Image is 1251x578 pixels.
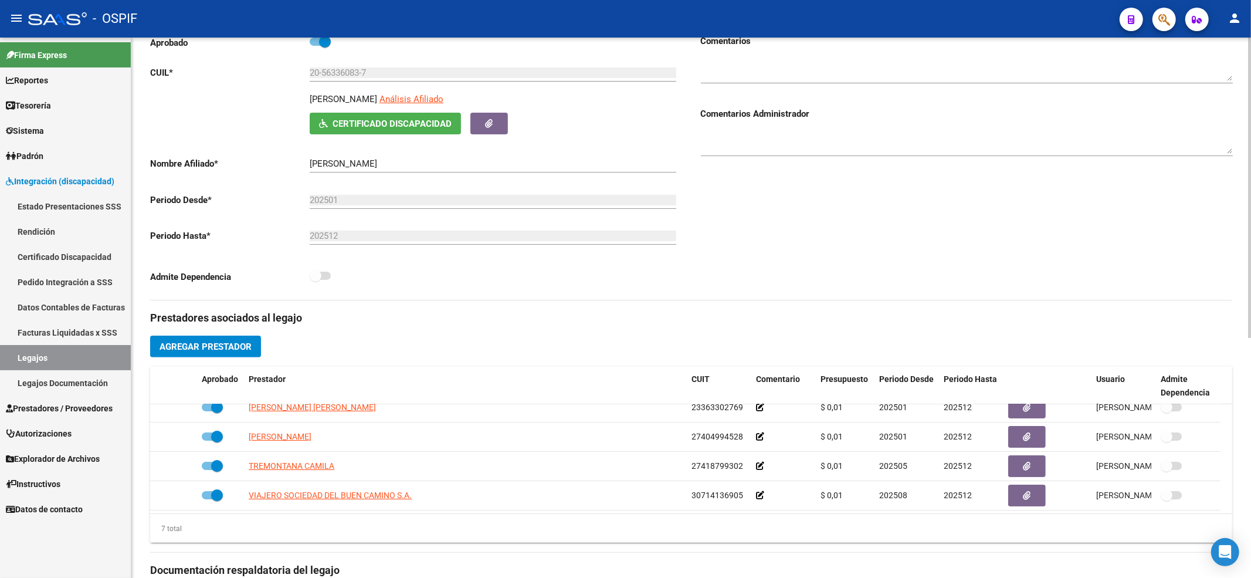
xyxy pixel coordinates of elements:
[6,74,48,87] span: Reportes
[379,94,443,104] span: Análisis Afiliado
[93,6,137,32] span: - OSPIF
[1096,491,1188,500] span: [PERSON_NAME] [DATE]
[160,342,252,352] span: Agregar Prestador
[6,402,113,415] span: Prestadores / Proveedores
[1156,367,1221,405] datatable-header-cell: Admite Dependencia
[944,461,972,471] span: 202512
[874,367,939,405] datatable-header-cell: Periodo Desde
[879,491,907,500] span: 202508
[687,367,751,405] datatable-header-cell: CUIT
[944,403,972,412] span: 202512
[6,427,72,440] span: Autorizaciones
[701,107,1233,120] h3: Comentarios Administrador
[9,11,23,25] mat-icon: menu
[249,461,334,471] span: TREMONTANA CAMILA
[1096,374,1125,384] span: Usuario
[150,522,182,535] div: 7 total
[6,478,60,491] span: Instructivos
[821,432,843,441] span: $ 0,01
[939,367,1003,405] datatable-header-cell: Periodo Hasta
[879,403,907,412] span: 202501
[816,367,874,405] datatable-header-cell: Presupuesto
[1096,461,1188,471] span: [PERSON_NAME] [DATE]
[691,403,743,412] span: 23363302769
[944,374,997,384] span: Periodo Hasta
[310,113,461,134] button: Certificado Discapacidad
[6,150,43,163] span: Padrón
[150,36,310,49] p: Aprobado
[701,35,1233,48] h3: Comentarios
[691,491,743,500] span: 30714136905
[150,336,261,357] button: Agregar Prestador
[249,374,286,384] span: Prestador
[249,432,311,441] span: [PERSON_NAME]
[150,271,310,283] p: Admite Dependencia
[691,432,743,441] span: 27404994528
[944,491,972,500] span: 202512
[202,374,238,384] span: Aprobado
[1228,11,1242,25] mat-icon: person
[6,175,114,188] span: Integración (discapacidad)
[150,310,1232,326] h3: Prestadores asociados al legajo
[6,49,67,62] span: Firma Express
[821,491,843,500] span: $ 0,01
[1091,367,1156,405] datatable-header-cell: Usuario
[821,374,868,384] span: Presupuesto
[691,461,743,471] span: 27418799302
[310,93,377,106] p: [PERSON_NAME]
[821,403,843,412] span: $ 0,01
[6,124,44,137] span: Sistema
[1096,432,1188,441] span: [PERSON_NAME] [DATE]
[1096,403,1188,412] span: [PERSON_NAME] [DATE]
[150,229,310,242] p: Periodo Hasta
[6,99,51,112] span: Tesorería
[150,66,310,79] p: CUIL
[249,403,376,412] span: [PERSON_NAME] [PERSON_NAME]
[150,157,310,170] p: Nombre Afiliado
[879,374,934,384] span: Periodo Desde
[249,491,412,500] span: VIAJERO SOCIEDAD DEL BUEN CAMINO S.A.
[6,503,83,516] span: Datos de contacto
[150,194,310,207] p: Periodo Desde
[821,461,843,471] span: $ 0,01
[1211,538,1239,566] div: Open Intercom Messenger
[879,432,907,441] span: 202501
[244,367,687,405] datatable-header-cell: Prestador
[1161,374,1210,397] span: Admite Dependencia
[944,432,972,441] span: 202512
[333,119,452,129] span: Certificado Discapacidad
[756,374,800,384] span: Comentario
[6,452,100,465] span: Explorador de Archivos
[751,367,816,405] datatable-header-cell: Comentario
[879,461,907,471] span: 202505
[691,374,710,384] span: CUIT
[197,367,244,405] datatable-header-cell: Aprobado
